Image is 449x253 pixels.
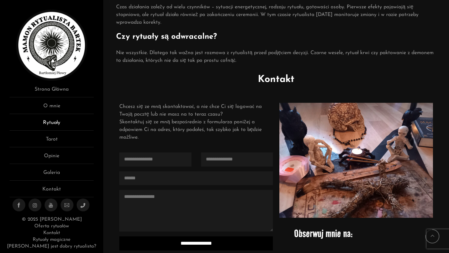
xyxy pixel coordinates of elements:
[34,224,69,229] a: Oferta rytuałów
[10,152,94,164] a: Opinie
[10,102,94,114] a: O mnie
[10,86,94,97] a: Strona Główna
[116,3,436,26] p: Czas działania zależy od wielu czynników – sytuacji energetycznej, rodzaju rytuału, gotowości oso...
[116,49,436,64] p: Nie wszystkie. Dlatego tak ważna jest rozmowa z rytualistą przed podjęciem decyzji. Czarne wesele...
[279,224,353,243] p: Obserwuj mnie na:
[7,244,96,249] a: [PERSON_NAME] jest dobry rytualista?
[10,135,94,147] a: Tarot
[10,169,94,181] a: Galeria
[10,185,94,197] a: Kontakt
[33,237,71,242] a: Rytuały magiczne
[116,31,436,43] h4: Czy rytuały są odwracalne?
[10,119,94,131] a: Rytuały
[113,72,439,87] h2: Kontakt
[43,231,60,235] a: Kontakt
[119,103,273,141] p: Chcesz się ze mną skontaktować, a nie chce Ci się logować na Twoją pocztę lub nie masz na to tera...
[16,10,87,81] img: Rytualista Bartek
